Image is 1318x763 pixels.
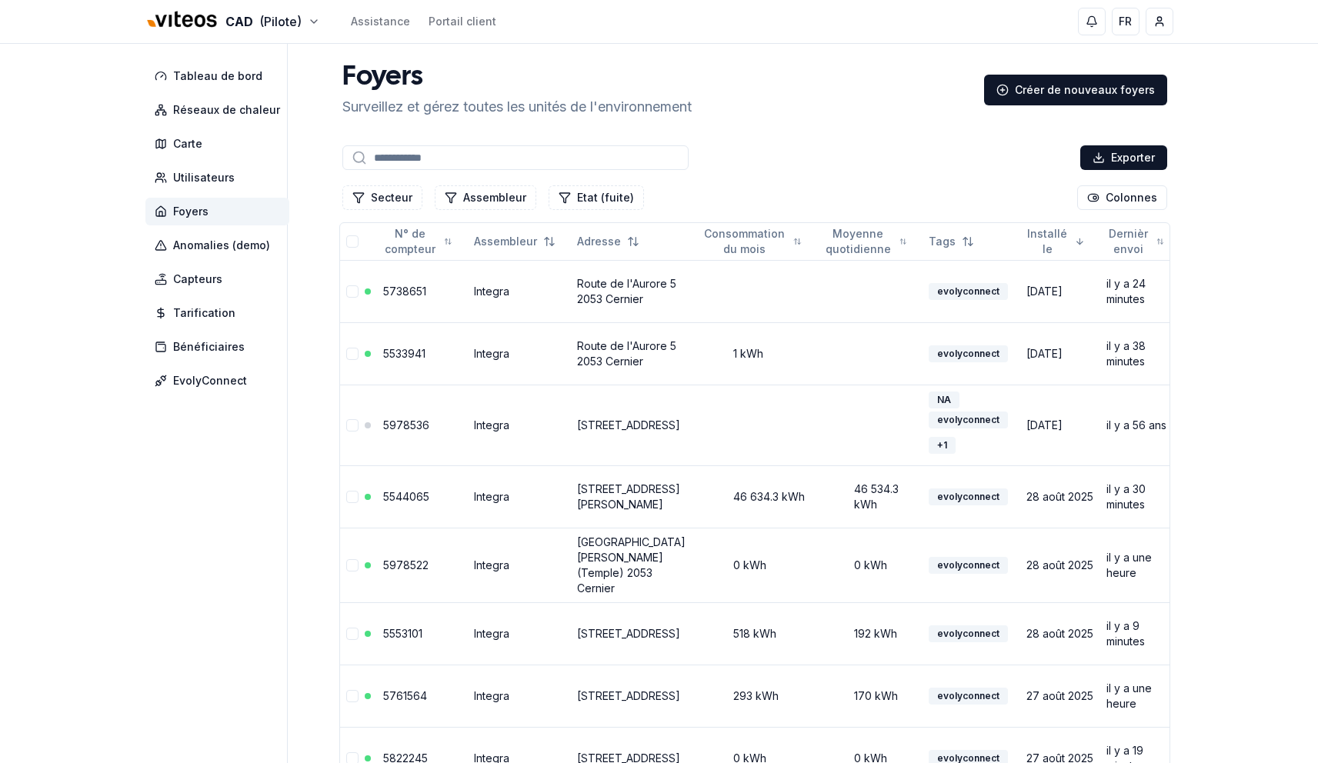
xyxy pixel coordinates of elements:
span: Dernièr envoi [1106,226,1150,257]
span: Tarification [173,305,235,321]
button: Exporter [1080,145,1167,170]
a: [STREET_ADDRESS] [577,418,680,431]
button: Not sorted. Click to sort ascending. [919,229,983,254]
a: 5738651 [383,285,426,298]
a: Bénéficiaires [145,333,295,361]
div: 192 kWh [823,626,916,641]
a: Créer de nouveaux foyers [984,75,1167,105]
td: Integra [468,260,571,322]
td: il y a une heure [1100,665,1180,727]
span: Tags [929,234,956,249]
div: evolyconnect [929,557,1008,574]
div: evolyconnect [929,488,1008,505]
td: [DATE] [1020,385,1100,465]
span: CAD [225,12,253,31]
div: 1 kWh [702,346,811,362]
a: 5533941 [383,347,425,360]
a: Assistance [351,14,410,29]
button: Not sorted. Click to sort ascending. [814,229,916,254]
span: Foyers [173,204,209,219]
div: 0 kWh [823,558,916,573]
td: Integra [468,322,571,385]
button: Sélectionner la ligne [346,690,359,702]
span: Installé le [1026,226,1069,257]
span: Consommation du mois [702,226,787,257]
div: 46 534.3 kWh [823,481,916,512]
div: NA [929,391,959,408]
span: Utilisateurs [173,170,235,185]
button: Sélectionner la ligne [346,348,359,360]
div: evolyconnect [929,688,1008,705]
a: Utilisateurs [145,164,295,192]
a: [STREET_ADDRESS][PERSON_NAME] [577,482,680,511]
div: evolyconnect [929,283,1008,300]
a: 5553101 [383,627,422,640]
a: [STREET_ADDRESS] [577,627,680,640]
a: [GEOGRAPHIC_DATA][PERSON_NAME] (Temple) 2053 Cernier [577,535,686,595]
div: 46 634.3 kWh [702,489,811,505]
button: Sorted descending. Click to sort ascending. [1017,229,1094,254]
button: Cocher les colonnes [1077,185,1167,210]
td: Integra [468,528,571,602]
button: Sélectionner la ligne [346,559,359,571]
button: Sélectionner la ligne [346,628,359,640]
td: [DATE] [1020,260,1100,322]
span: Adresse [577,234,621,249]
span: Moyenne quotidienne [823,226,894,257]
div: 293 kWh [702,688,811,704]
td: 27 août 2025 [1020,665,1100,727]
a: Portail client [429,14,496,29]
span: Bénéficiaires [173,339,245,355]
button: FR [1112,8,1139,35]
span: Capteurs [173,272,222,287]
div: + 1 [929,437,956,454]
span: N° de compteur [383,226,439,257]
td: il y a 24 minutes [1100,260,1180,322]
span: Anomalies (demo) [173,238,270,253]
td: il y a 30 minutes [1100,465,1180,528]
button: Tout sélectionner [346,235,359,248]
button: Not sorted. Click to sort ascending. [693,229,811,254]
div: 170 kWh [823,688,916,704]
a: 5978536 [383,418,429,431]
a: Foyers [145,198,295,225]
button: Filtrer les lignes [549,185,644,210]
div: 0 kWh [702,558,811,573]
span: Assembleur [474,234,537,249]
a: Anomalies (demo) [145,232,295,259]
button: Not sorted. Click to sort ascending. [374,229,462,254]
span: Réseaux de chaleur [173,102,280,118]
button: Filtrer les lignes [435,185,536,210]
a: 5544065 [383,490,429,503]
div: evolyconnect [929,345,1008,362]
span: Tableau de bord [173,68,262,84]
span: (Pilote) [259,12,302,31]
td: il y a 9 minutes [1100,602,1180,665]
a: [STREET_ADDRESS] [577,689,680,702]
button: Not sorted. Click to sort ascending. [568,229,649,254]
a: Route de l'Aurore 5 2053 Cernier [577,277,676,305]
td: Integra [468,602,571,665]
td: 28 août 2025 [1020,528,1100,602]
p: Surveillez et gérez toutes les unités de l'environnement [342,96,692,118]
td: il y a une heure [1100,528,1180,602]
td: 28 août 2025 [1020,465,1100,528]
a: Réseaux de chaleur [145,96,295,124]
button: CAD(Pilote) [145,5,320,38]
button: Sélectionner la ligne [346,491,359,503]
td: Integra [468,385,571,465]
button: Sélectionner la ligne [346,285,359,298]
button: +1 [929,431,956,459]
a: Carte [145,130,295,158]
div: evolyconnect [929,411,1008,428]
td: il y a 38 minutes [1100,322,1180,385]
td: 28 août 2025 [1020,602,1100,665]
td: Integra [468,665,571,727]
div: 518 kWh [702,626,811,641]
img: Viteos - CAD Logo [145,2,219,38]
a: 5761564 [383,689,427,702]
a: Route de l'Aurore 5 2053 Cernier [577,339,676,368]
button: Sélectionner la ligne [346,419,359,431]
a: 5978522 [383,558,429,571]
